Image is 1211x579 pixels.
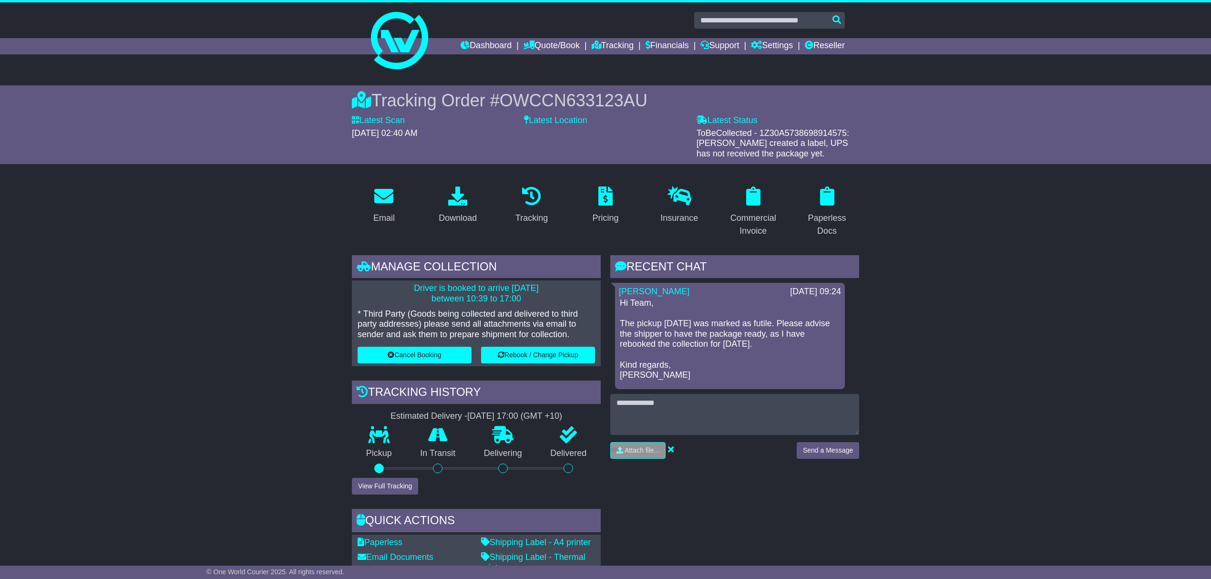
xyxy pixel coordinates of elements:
div: [DATE] 09:24 [790,287,841,297]
span: [DATE] 02:40 AM [352,128,418,138]
p: Delivering [470,448,536,459]
p: Pickup [352,448,406,459]
a: Email [367,183,401,228]
span: ToBeCollected - 1Z30A5738698914575: [PERSON_NAME] created a label, UPS has not received the packa... [697,128,849,158]
p: Hi Team, The pickup [DATE] was marked as futile. Please advise the shipper to have the package re... [620,298,840,381]
a: Paperless Docs [795,183,859,241]
a: Pricing [586,183,625,228]
a: Shipping Label - Thermal printer [481,552,585,572]
a: Reseller [805,38,845,54]
label: Latest Status [697,115,758,126]
div: Commercial Invoice [727,212,779,238]
a: Shipping Label - A4 printer [481,538,591,547]
div: Estimated Delivery - [352,411,601,422]
p: * Third Party (Goods being collected and delivered to third party addresses) please send all atta... [358,309,595,340]
div: Manage collection [352,255,601,281]
div: Tracking history [352,381,601,406]
p: Driver is booked to arrive [DATE] between 10:39 to 17:00 [358,283,595,304]
div: [DATE] 17:00 (GMT +10) [467,411,562,422]
label: Latest Scan [352,115,405,126]
a: Tracking [509,183,554,228]
div: Insurance [660,212,698,225]
div: Email [373,212,395,225]
div: Paperless Docs [801,212,853,238]
a: Insurance [654,183,704,228]
div: Quick Actions [352,509,601,535]
div: Tracking [515,212,548,225]
label: Latest Location [524,115,587,126]
span: OWCCN633123AU [500,91,647,110]
a: Commercial Invoice [721,183,785,241]
div: Download [439,212,477,225]
button: Cancel Booking [358,347,472,363]
a: [PERSON_NAME] [619,287,689,296]
p: In Transit [406,448,470,459]
button: Rebook / Change Pickup [481,347,595,363]
a: Email Documents [358,552,433,562]
div: RECENT CHAT [610,255,859,281]
a: Tracking [592,38,634,54]
a: Dashboard [461,38,512,54]
button: View Full Tracking [352,478,418,495]
a: Paperless [358,538,402,547]
span: © One World Courier 2025. All rights reserved. [206,568,344,576]
button: Send a Message [797,442,859,459]
div: Pricing [592,212,618,225]
a: Settings [751,38,793,54]
a: Support [700,38,739,54]
p: Delivered [536,448,601,459]
a: Financials [646,38,689,54]
a: Quote/Book [523,38,580,54]
div: Tracking Order # [352,90,859,111]
a: Download [432,183,483,228]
